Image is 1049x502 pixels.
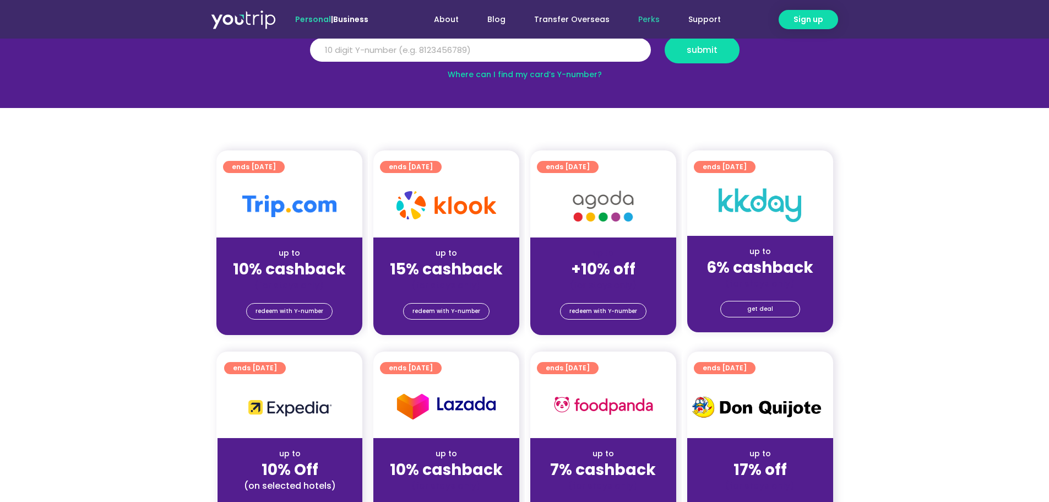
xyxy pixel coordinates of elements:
a: Where can I find my card’s Y-number? [448,69,602,80]
div: up to [382,448,510,460]
span: get deal [747,301,773,317]
button: submit [665,36,740,63]
strong: 10% Off [262,459,318,481]
div: up to [226,448,354,460]
form: Y Number [310,36,740,72]
div: up to [382,247,510,259]
span: | [295,14,368,25]
div: (for stays only) [696,278,824,289]
div: (on selected hotels) [226,480,354,492]
a: Sign up [779,10,838,29]
div: up to [696,448,824,460]
span: ends [DATE] [389,161,433,173]
div: (for stays only) [696,480,824,492]
span: Personal [295,14,331,25]
strong: 10% cashback [233,258,346,280]
a: redeem with Y-number [246,303,333,320]
a: ends [DATE] [223,161,285,173]
a: Perks [624,9,674,30]
div: up to [225,247,354,259]
strong: 17% off [733,459,787,481]
a: ends [DATE] [537,362,599,374]
a: Transfer Overseas [520,9,624,30]
div: (for stays only) [382,480,510,492]
a: ends [DATE] [224,362,286,374]
span: ends [DATE] [232,161,276,173]
span: ends [DATE] [703,362,747,374]
a: Blog [473,9,520,30]
nav: Menu [398,9,735,30]
span: ends [DATE] [703,161,747,173]
span: up to [593,247,613,258]
span: Sign up [793,14,823,25]
a: ends [DATE] [694,161,756,173]
strong: 15% cashback [390,258,503,280]
a: ends [DATE] [380,362,442,374]
a: redeem with Y-number [560,303,646,320]
div: (for stays only) [382,279,510,291]
span: ends [DATE] [233,362,277,374]
span: ends [DATE] [546,362,590,374]
span: ends [DATE] [389,362,433,374]
div: (for stays only) [539,279,667,291]
div: (for stays only) [225,279,354,291]
input: 10 digit Y-number (e.g. 8123456789) [310,38,651,62]
a: ends [DATE] [694,362,756,374]
a: About [420,9,473,30]
div: up to [539,448,667,460]
span: ends [DATE] [546,161,590,173]
a: ends [DATE] [380,161,442,173]
a: ends [DATE] [537,161,599,173]
a: Support [674,9,735,30]
span: submit [687,46,718,54]
div: (for stays only) [539,480,667,492]
strong: 6% cashback [706,257,813,278]
a: redeem with Y-number [403,303,490,320]
span: redeem with Y-number [569,304,637,319]
div: up to [696,246,824,257]
strong: 7% cashback [550,459,656,481]
span: redeem with Y-number [256,304,323,319]
strong: 10% cashback [390,459,503,481]
a: get deal [720,301,800,317]
a: Business [333,14,368,25]
span: redeem with Y-number [412,304,480,319]
strong: +10% off [571,258,635,280]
